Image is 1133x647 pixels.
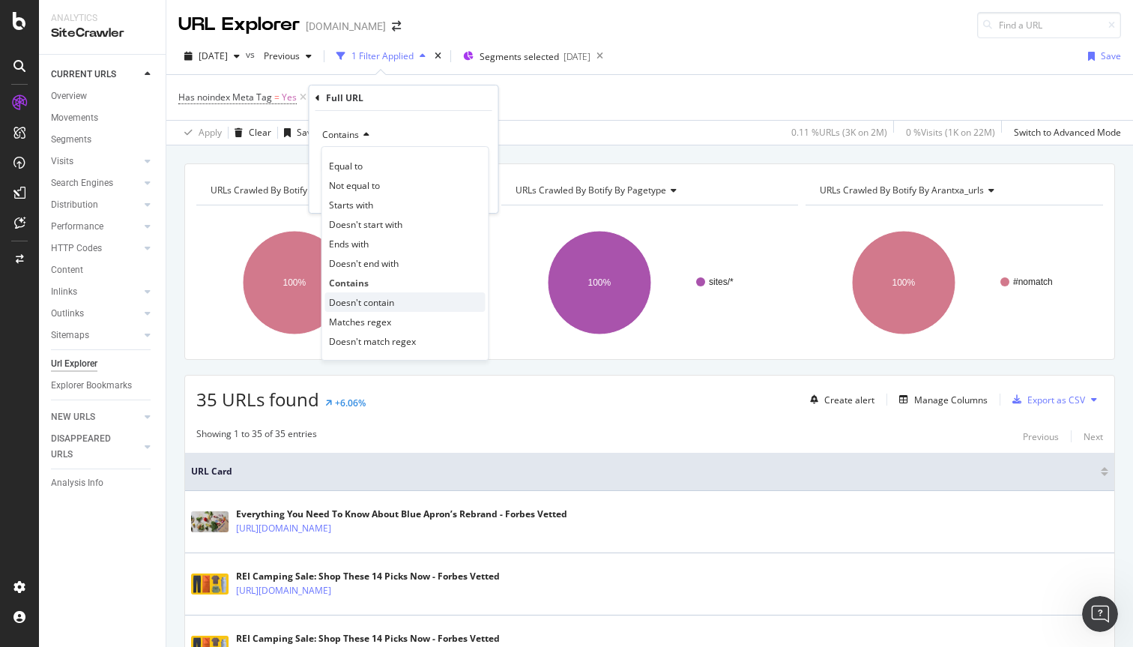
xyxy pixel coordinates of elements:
button: Next [1084,427,1103,445]
button: [DATE] [178,44,246,68]
div: Movements [51,110,98,126]
a: Search Engines [51,175,140,191]
input: Find a URL [977,12,1121,38]
span: 35 URLs found [196,387,319,412]
a: Overview [51,88,155,104]
span: 2025 Sep. 27th [199,49,228,62]
svg: A chart. [501,217,799,348]
a: Movements [51,110,155,126]
div: REI Camping Sale: Shop These 14 Picks Now - Forbes Vetted [236,632,500,646]
div: Clear [249,126,271,139]
div: times [432,49,444,64]
div: Previous [1023,430,1059,443]
text: 100% [283,277,306,288]
text: 100% [587,277,611,288]
span: Previous [258,49,300,62]
button: Clear [229,121,271,145]
button: Switch to Advanced Mode [1008,121,1121,145]
span: Doesn't end with [329,257,399,270]
div: DISAPPEARED URLS [51,431,127,463]
a: CURRENT URLS [51,67,140,82]
a: Inlinks [51,284,140,300]
button: Cancel [315,186,363,201]
a: Visits [51,154,140,169]
span: vs [246,48,258,61]
button: Previous [258,44,318,68]
div: [DOMAIN_NAME] [306,19,386,34]
div: NEW URLS [51,409,95,425]
button: Export as CSV [1006,388,1085,412]
span: Doesn't contain [329,296,394,309]
div: +6.06% [335,397,366,409]
span: Matches regex [329,316,391,328]
span: Yes [282,87,297,108]
img: main image [191,511,229,532]
a: HTTP Codes [51,241,140,256]
div: HTTP Codes [51,241,102,256]
svg: A chart. [806,217,1103,348]
a: Distribution [51,197,140,213]
div: Save [1101,49,1121,62]
div: Segments [51,132,91,148]
div: Outlinks [51,306,84,322]
a: Sitemaps [51,328,140,343]
span: Segments selected [480,50,559,63]
h4: URLs Crawled By Botify By pagetype [513,178,785,202]
div: Next [1084,430,1103,443]
div: URL Explorer [178,12,300,37]
div: Manage Columns [914,394,988,406]
span: Doesn't match regex [329,335,416,348]
span: URLs Crawled By Botify By arantxa_urls [820,184,984,196]
button: Manage Columns [893,391,988,409]
h4: URLs Crawled By Botify By arantxa_urls [817,178,1090,202]
span: Not equal to [329,179,380,192]
button: Segments selected[DATE] [457,44,590,68]
span: URL Card [191,465,1097,478]
div: Switch to Advanced Mode [1014,126,1121,139]
div: arrow-right-arrow-left [392,21,401,31]
span: Contains [322,128,359,141]
div: [DATE] [564,50,590,63]
div: Performance [51,219,103,235]
div: Sitemaps [51,328,89,343]
img: main image [191,574,229,595]
div: Everything You Need To Know About Blue Apron’s Rebrand - Forbes Vetted [236,508,567,521]
div: Full URL [326,91,363,104]
iframe: Intercom live chat [1082,596,1118,632]
span: Contains [329,277,369,289]
div: Search Engines [51,175,113,191]
button: Previous [1023,427,1059,445]
a: Analysis Info [51,475,155,491]
a: Explorer Bookmarks [51,378,155,394]
div: Export as CSV [1027,394,1085,406]
a: Url Explorer [51,356,155,372]
div: Create alert [824,394,874,406]
text: sites/* [709,277,734,287]
button: Apply [178,121,222,145]
div: Explorer Bookmarks [51,378,132,394]
div: Showing 1 to 35 of 35 entries [196,427,317,445]
div: Overview [51,88,87,104]
span: URLs Crawled By Botify By tempcouponsadhoc [211,184,407,196]
svg: A chart. [196,217,494,348]
h4: URLs Crawled By Botify By tempcouponsadhoc [208,178,480,202]
span: Doesn't start with [329,218,402,231]
a: Content [51,262,155,278]
div: Analytics [51,12,154,25]
a: [URL][DOMAIN_NAME] [236,583,331,598]
button: Save [1082,44,1121,68]
a: DISAPPEARED URLS [51,431,140,463]
span: Ends with [329,238,369,250]
div: CURRENT URLS [51,67,116,82]
a: NEW URLS [51,409,140,425]
text: 100% [892,277,916,288]
text: #nomatch [1013,277,1053,287]
span: Starts with [329,199,373,211]
div: Save [297,126,317,139]
div: Apply [199,126,222,139]
a: [URL][DOMAIN_NAME] [236,521,331,536]
div: 0 % Visits ( 1K on 22M ) [906,126,995,139]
